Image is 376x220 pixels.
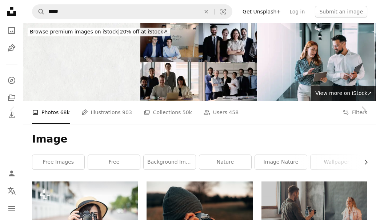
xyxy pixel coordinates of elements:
a: View more on iStock↗ [311,86,376,101]
button: Language [4,184,19,198]
a: Illustrations [4,41,19,55]
a: background image [144,155,196,169]
form: Find visuals sitewide [32,4,232,19]
button: Menu [4,201,19,216]
button: Visual search [215,5,232,19]
span: 50k [183,108,192,116]
a: Illustrations 903 [81,101,132,124]
h1: Image [32,133,367,146]
a: nature [199,155,251,169]
img: White recycled craft paper texture as background [23,23,140,101]
a: wallpaper [311,155,363,169]
a: free [88,155,140,169]
a: Young Asian travel woman is enjoying with beautiful place in Bangkok, Thailand [32,213,138,220]
a: Browse premium images on iStock|20% off at iStock↗ [23,23,174,41]
a: free images [32,155,84,169]
button: Submit an image [315,6,367,17]
a: image nature [255,155,307,169]
button: Clear [198,5,214,19]
span: Browse premium images on iStock | [30,29,120,35]
a: Next [351,75,376,145]
span: 20% off at iStock ↗ [30,29,168,35]
a: Users 458 [204,101,239,124]
a: Collections 50k [144,101,192,124]
span: 458 [229,108,239,116]
img: Making decision on the move [257,23,374,101]
a: Log in / Sign up [4,166,19,181]
a: Log in [285,6,309,17]
span: 903 [122,108,132,116]
a: Photos [4,23,19,38]
a: woman with DSLR camera [147,213,252,220]
button: Search Unsplash [32,5,45,19]
a: Explore [4,73,19,88]
img: Collage of multinational business team posing at workplace [140,23,257,101]
a: Get Unsplash+ [238,6,285,17]
span: View more on iStock ↗ [315,90,372,96]
button: scroll list to the right [359,155,367,169]
button: Filters [343,101,367,124]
